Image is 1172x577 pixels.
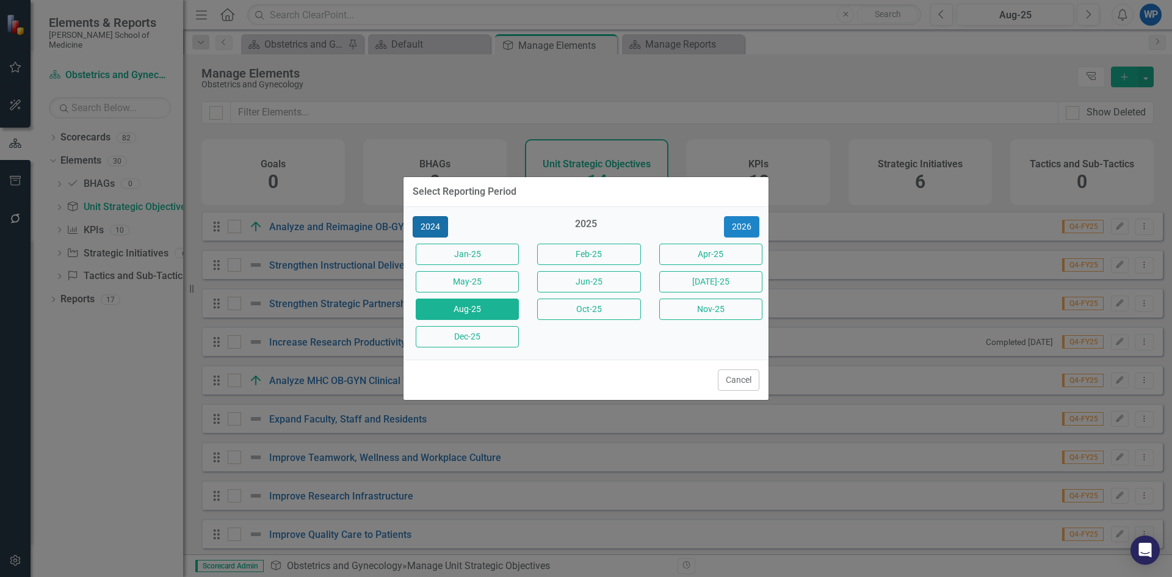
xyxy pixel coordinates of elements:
[718,369,759,391] button: Cancel
[416,326,519,347] button: Dec-25
[416,299,519,320] button: Aug-25
[537,299,640,320] button: Oct-25
[537,271,640,292] button: Jun-25
[659,299,762,320] button: Nov-25
[534,217,637,238] div: 2025
[416,244,519,265] button: Jan-25
[1130,535,1160,565] div: Open Intercom Messenger
[537,244,640,265] button: Feb-25
[416,271,519,292] button: May-25
[413,216,448,238] button: 2024
[413,186,516,197] div: Select Reporting Period
[659,271,762,292] button: [DATE]-25
[724,216,759,238] button: 2026
[659,244,762,265] button: Apr-25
